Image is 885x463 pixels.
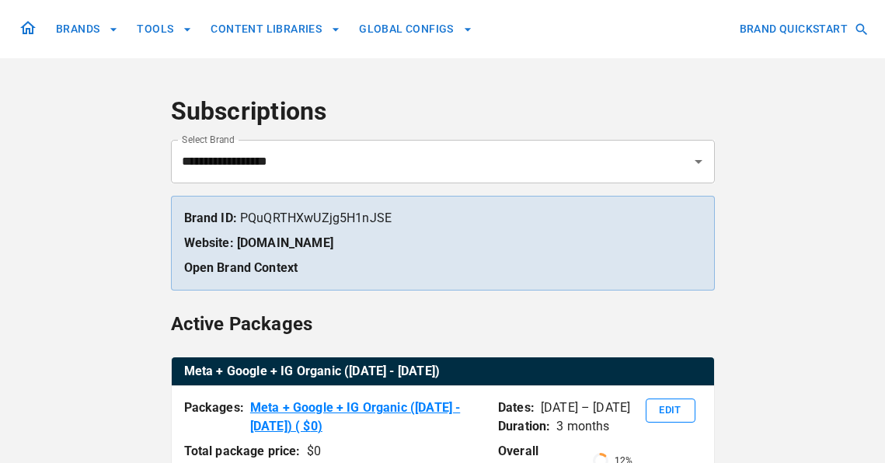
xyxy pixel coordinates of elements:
[498,417,550,436] p: Duration:
[307,442,321,461] div: $ 0
[131,15,198,44] button: TOOLS
[182,133,235,146] label: Select Brand
[498,399,535,417] p: Dates:
[237,235,333,250] a: [DOMAIN_NAME]
[250,399,486,436] a: Meta + Google + IG Organic ([DATE] - [DATE]) ( $0)
[171,309,313,339] h6: Active Packages
[184,442,301,461] p: Total package price:
[733,15,873,44] button: BRAND QUICKSTART
[204,15,347,44] button: CONTENT LIBRARIES
[184,260,298,275] a: Open Brand Context
[688,151,709,172] button: Open
[184,399,244,436] p: Packages:
[50,15,124,44] button: BRANDS
[184,235,234,250] strong: Website:
[184,211,237,225] strong: Brand ID:
[646,399,695,423] button: Edit
[353,15,479,44] button: GLOBAL CONFIGS
[171,96,715,127] h4: Subscriptions
[172,357,714,386] table: active packages table
[541,399,630,417] p: [DATE] – [DATE]
[556,417,609,436] p: 3 months
[184,209,702,228] p: PQuQRTHXwUZjg5H1nJSE
[172,357,714,386] th: Meta + Google + IG Organic ([DATE] - [DATE])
